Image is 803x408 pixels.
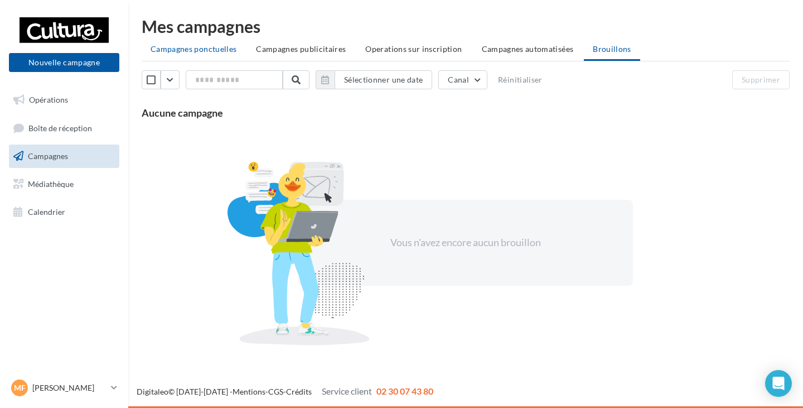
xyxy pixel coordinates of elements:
[365,44,462,54] span: Operations sur inscription
[233,387,265,396] a: Mentions
[7,88,122,112] a: Opérations
[335,70,432,89] button: Sélectionner une date
[9,53,119,72] button: Nouvelle campagne
[29,95,68,104] span: Opérations
[316,70,432,89] button: Sélectionner une date
[268,387,283,396] a: CGS
[9,377,119,399] a: MF [PERSON_NAME]
[376,386,433,396] span: 02 30 07 43 80
[32,382,107,393] p: [PERSON_NAME]
[28,151,68,161] span: Campagnes
[438,70,487,89] button: Canal
[482,44,574,54] span: Campagnes automatisées
[137,387,168,396] a: Digitaleo
[28,207,65,216] span: Calendrier
[7,172,122,196] a: Médiathèque
[137,387,433,396] span: © [DATE]-[DATE] - - -
[7,145,122,168] a: Campagnes
[28,123,92,132] span: Boîte de réception
[286,387,312,396] a: Crédits
[28,179,74,189] span: Médiathèque
[494,73,547,87] button: Réinitialiser
[322,386,372,396] span: Service client
[14,382,26,393] span: MF
[151,44,236,54] span: Campagnes ponctuelles
[370,236,562,250] div: Vous n'avez encore aucun brouillon
[732,70,790,89] button: Supprimer
[7,116,122,140] a: Boîte de réception
[142,18,790,35] div: Mes campagnes
[7,200,122,224] a: Calendrier
[765,370,792,397] div: Open Intercom Messenger
[256,44,346,54] span: Campagnes publicitaires
[142,107,223,119] span: Aucune campagne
